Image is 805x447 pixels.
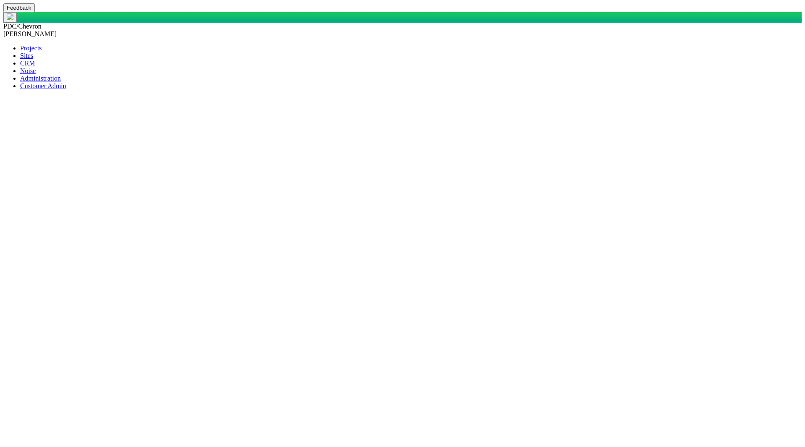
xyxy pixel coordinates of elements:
div: [PERSON_NAME] [3,30,802,38]
a: CRM [20,60,35,67]
a: Customer Admin [20,82,66,89]
a: Noise [20,67,36,74]
a: Projects [20,44,42,52]
span: PDC/Chevron [3,23,42,30]
span: [PERSON_NAME] [3,30,57,37]
a: Sites [20,52,33,59]
img: UrbanGroupSolutionsTheme$USG_Images$logo.png [7,13,13,20]
button: Feedback [3,3,35,12]
a: Administration [20,75,61,82]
